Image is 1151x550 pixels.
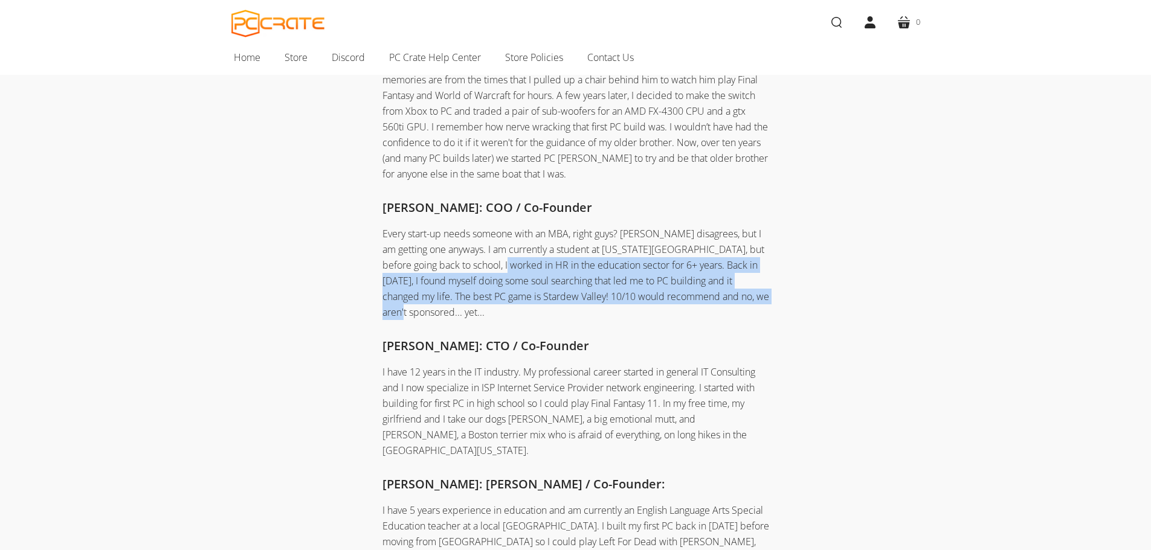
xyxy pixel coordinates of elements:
[320,45,377,70] a: Discord
[213,45,938,75] nav: Main navigation
[231,10,325,37] a: PC CRATE
[285,50,308,65] span: Store
[493,45,575,70] a: Store Policies
[587,50,634,65] span: Contact Us
[916,16,920,28] span: 0
[382,40,769,182] p: I was first introduced to PC gaming when I was around [DEMOGRAPHIC_DATA] and my older brother sta...
[222,45,272,70] a: Home
[382,200,769,215] h4: [PERSON_NAME]: COO / Co-Founder
[389,50,481,65] span: PC Crate Help Center
[382,226,769,320] p: Every start-up needs someone with an MBA, right guys? [PERSON_NAME] disagrees, but I am getting o...
[332,50,365,65] span: Discord
[234,50,260,65] span: Home
[382,476,769,491] h4: [PERSON_NAME]: [PERSON_NAME] / Co-Founder:
[377,45,493,70] a: PC Crate Help Center
[382,364,769,458] p: I have 12 years in the IT industry. My professional career started in general IT Consulting and I...
[505,50,563,65] span: Store Policies
[382,338,769,353] h4: [PERSON_NAME]: CTO / Co-Founder
[887,5,930,39] a: 0
[272,45,320,70] a: Store
[575,45,646,70] a: Contact Us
